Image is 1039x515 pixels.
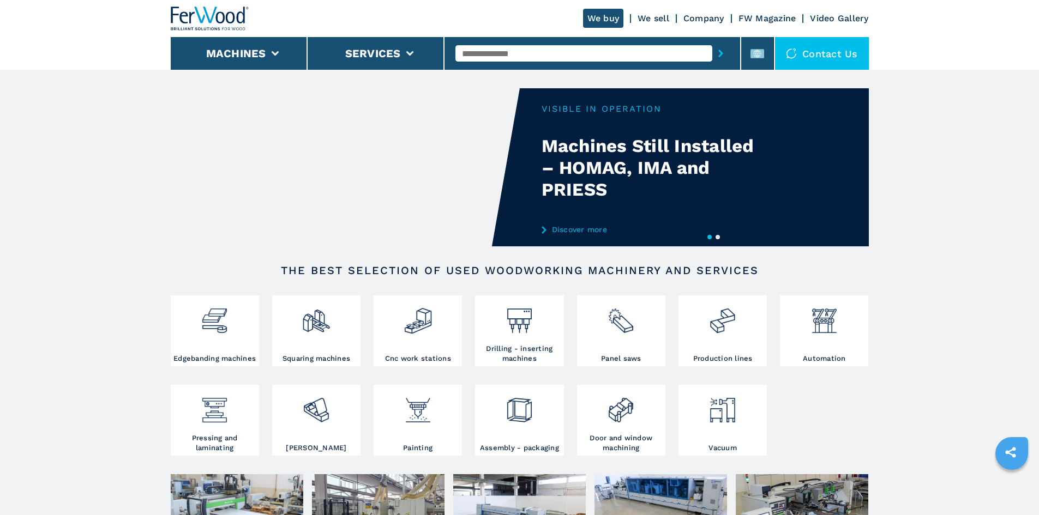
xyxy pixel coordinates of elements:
a: Pressing and laminating [171,385,259,456]
h3: [PERSON_NAME] [286,443,346,453]
h3: Assembly - packaging [480,443,559,453]
a: Assembly - packaging [475,385,563,456]
button: Machines [206,47,266,60]
img: levigatrici_2.png [302,387,331,425]
img: lavorazione_porte_finestre_2.png [606,387,635,425]
button: 2 [716,235,720,239]
img: pressa-strettoia.png [200,387,229,425]
a: Discover more [542,225,755,234]
a: Edgebanding machines [171,295,259,366]
img: centro_di_lavoro_cnc_2.png [404,298,433,335]
button: submit-button [712,41,729,66]
a: Door and window machining [577,385,665,456]
h3: Squaring machines [283,354,350,363]
a: [PERSON_NAME] [272,385,361,456]
a: Cnc work stations [374,295,462,366]
img: automazione.png [810,298,839,335]
h3: Pressing and laminating [173,433,256,453]
a: Drilling - inserting machines [475,295,563,366]
a: FW Magazine [738,13,796,23]
div: Contact us [775,37,869,70]
a: sharethis [997,439,1024,466]
img: linee_di_produzione_2.png [708,298,737,335]
h3: Panel saws [601,354,641,363]
a: We buy [583,9,624,28]
h2: The best selection of used woodworking machinery and services [206,264,834,277]
video: Your browser does not support the video tag. [171,88,520,246]
h3: Door and window machining [580,433,663,453]
a: Painting [374,385,462,456]
h3: Cnc work stations [385,354,451,363]
img: Ferwood [171,7,249,31]
img: bordatrici_1.png [200,298,229,335]
a: Panel saws [577,295,665,366]
h3: Edgebanding machines [173,354,256,363]
a: Company [683,13,724,23]
button: 1 [707,235,712,239]
img: squadratrici_2.png [302,298,331,335]
a: Vacuum [678,385,767,456]
h3: Automation [803,354,846,363]
h3: Drilling - inserting machines [478,344,561,363]
h3: Painting [403,443,433,453]
button: Services [345,47,401,60]
a: Video Gallery [810,13,868,23]
h3: Production lines [693,354,753,363]
img: montaggio_imballaggio_2.png [505,387,534,425]
iframe: Chat [993,466,1031,507]
img: sezionatrici_2.png [606,298,635,335]
a: We sell [638,13,669,23]
img: aspirazione_1.png [708,387,737,425]
a: Production lines [678,295,767,366]
img: foratrici_inseritrici_2.png [505,298,534,335]
img: verniciatura_1.png [404,387,433,425]
a: Automation [780,295,868,366]
h3: Vacuum [708,443,737,453]
img: Contact us [786,48,797,59]
a: Squaring machines [272,295,361,366]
